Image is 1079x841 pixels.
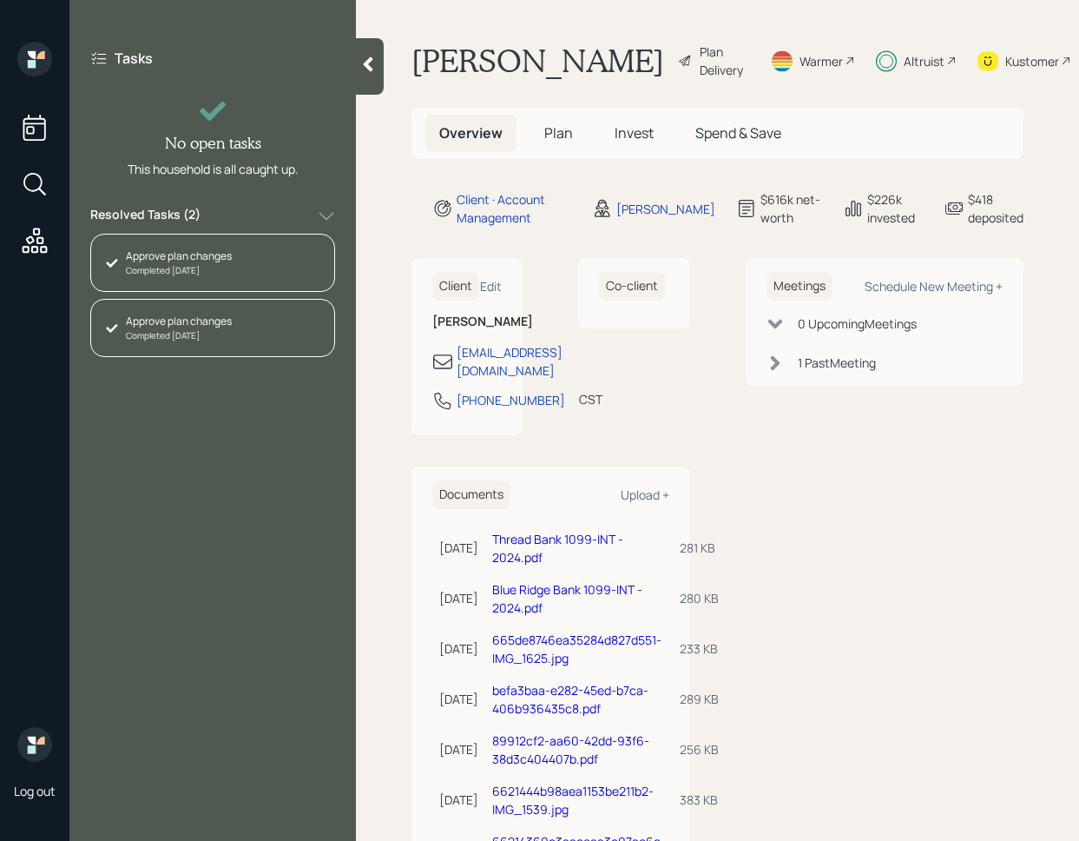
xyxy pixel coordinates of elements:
[126,314,232,329] div: Approve plan changes
[492,632,661,666] a: 665de8746ea35284d827d551-IMG_1625.jpg
[798,315,917,333] div: 0 Upcoming Meeting s
[680,589,719,607] div: 280 KB
[680,791,719,809] div: 383 KB
[165,134,261,153] h4: No open tasks
[17,727,52,762] img: retirable_logo.png
[680,539,719,557] div: 281 KB
[760,190,822,227] div: $616k net-worth
[457,190,571,227] div: Client · Account Management
[865,278,1003,295] div: Schedule New Meeting +
[615,123,654,142] span: Invest
[492,682,648,717] a: befa3baa-e282-45ed-b7ca-406b936435c8.pdf
[695,123,781,142] span: Spend & Save
[867,190,923,227] div: $226k invested
[432,315,502,329] h6: [PERSON_NAME]
[432,480,510,509] h6: Documents
[126,264,232,277] div: Completed [DATE]
[439,639,478,658] div: [DATE]
[126,329,232,342] div: Completed [DATE]
[411,42,664,80] h1: [PERSON_NAME]
[14,783,56,799] div: Log out
[680,690,719,708] div: 289 KB
[492,732,649,767] a: 89912cf2-aa60-42dd-93f6-38d3c404407b.pdf
[439,690,478,708] div: [DATE]
[599,272,665,301] h6: Co-client
[680,639,719,658] div: 233 KB
[457,391,565,409] div: [PHONE_NUMBER]
[439,123,503,142] span: Overview
[544,123,573,142] span: Plan
[492,581,642,616] a: Blue Ridge Bank 1099-INT - 2024.pdf
[439,740,478,758] div: [DATE]
[432,272,479,301] h6: Client
[621,487,669,503] div: Upload +
[439,791,478,809] div: [DATE]
[457,343,563,380] div: [EMAIL_ADDRESS][DOMAIN_NAME]
[798,354,876,372] div: 1 Past Meeting
[766,272,832,301] h6: Meetings
[680,740,719,758] div: 256 KB
[492,783,654,818] a: 6621444b98aea1153be211b2-IMG_1539.jpg
[700,43,749,79] div: Plan Delivery
[480,278,502,295] div: Edit
[90,206,201,227] label: Resolved Tasks ( 2 )
[799,52,843,70] div: Warmer
[492,531,623,566] a: Thread Bank 1099-INT - 2024.pdf
[439,589,478,607] div: [DATE]
[1005,52,1059,70] div: Kustomer
[128,160,299,178] div: This household is all caught up.
[115,49,153,68] label: Tasks
[126,248,232,264] div: Approve plan changes
[616,200,715,218] div: [PERSON_NAME]
[904,52,944,70] div: Altruist
[439,539,478,557] div: [DATE]
[968,190,1023,227] div: $418 deposited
